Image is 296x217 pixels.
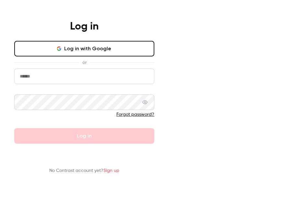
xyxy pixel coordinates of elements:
a: Forgot password? [116,112,154,117]
a: Sign up [103,168,119,173]
button: Log in with Google [14,41,154,56]
span: or [79,59,90,66]
h4: Log in [70,20,99,33]
p: No Contrast account yet? [49,167,119,174]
